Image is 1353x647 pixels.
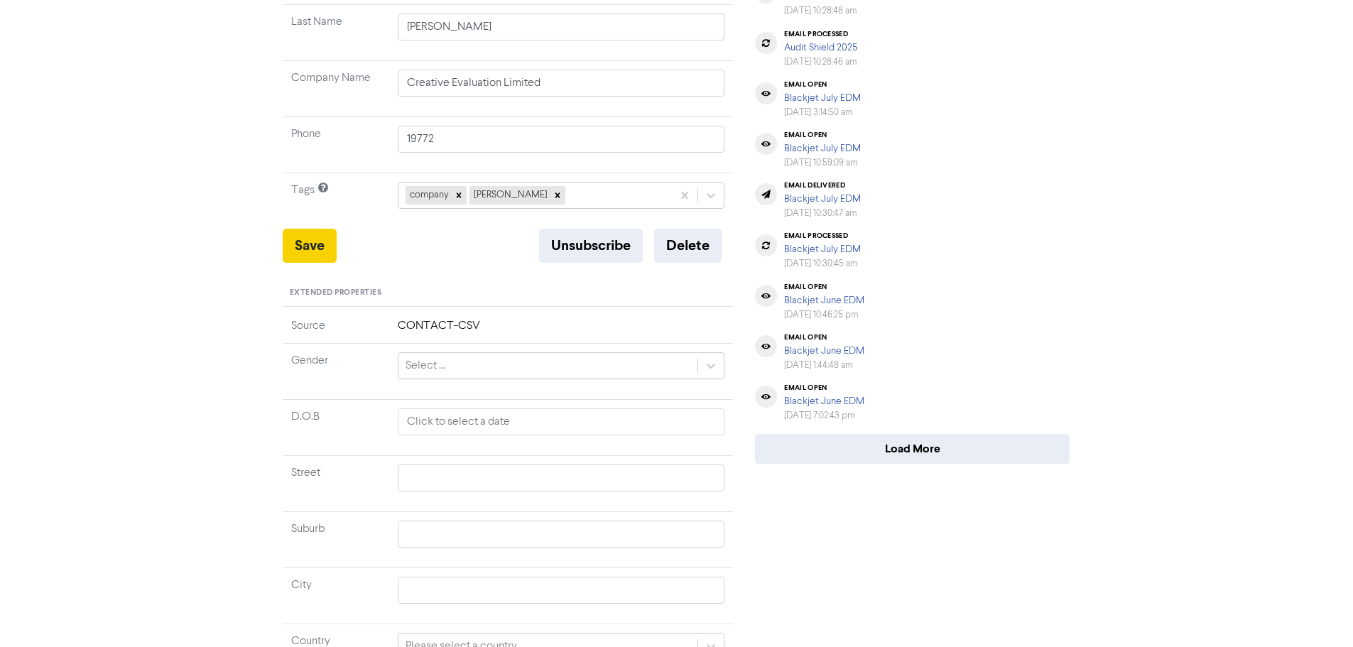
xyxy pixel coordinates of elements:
div: email open [784,283,864,291]
div: [DATE] 10:30:45 am [784,257,861,271]
div: email processed [784,30,857,38]
a: Blackjet July EDM [784,143,861,153]
a: Blackjet July EDM [784,194,861,204]
td: City [283,567,389,624]
td: Last Name [283,5,389,61]
div: [DATE] 10:59:09 am [784,156,861,170]
div: Select ... [406,357,445,374]
div: email open [784,333,864,342]
div: Extended Properties [283,280,734,307]
td: CONTACT-CSV [389,317,734,344]
div: company [406,186,451,205]
a: Blackjet June EDM [784,346,864,356]
div: [DATE] 3:14:50 am [784,106,861,119]
div: email delivered [784,181,861,190]
div: [DATE] 10:30:47 am [784,207,861,220]
td: Street [283,455,389,511]
td: Source [283,317,389,344]
td: Phone [283,117,389,173]
button: Load More [755,434,1070,464]
div: [DATE] 10:46:25 pm [784,308,864,322]
div: [DATE] 7:02:43 pm [784,409,864,423]
td: D.O.B [283,399,389,455]
div: email open [784,131,861,139]
td: Gender [283,343,389,399]
div: [DATE] 10:28:48 am [784,4,857,18]
div: email open [784,80,861,89]
div: email processed [784,232,861,240]
div: [DATE] 1:44:48 am [784,359,864,372]
iframe: Chat Widget [1282,579,1353,647]
a: Blackjet June EDM [784,396,864,406]
td: Company Name [283,61,389,117]
button: Delete [654,229,722,263]
a: Audit Shield 2025 [784,43,857,53]
div: email open [784,384,864,392]
div: [DATE] 10:28:46 am [784,55,857,69]
td: Suburb [283,511,389,567]
button: Unsubscribe [539,229,643,263]
a: Blackjet July EDM [784,244,861,254]
a: Blackjet July EDM [784,93,861,103]
input: Click to select a date [398,408,725,435]
div: [PERSON_NAME] [469,186,550,205]
td: Tags [283,173,389,229]
button: Save [283,229,337,263]
a: Blackjet June EDM [784,295,864,305]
